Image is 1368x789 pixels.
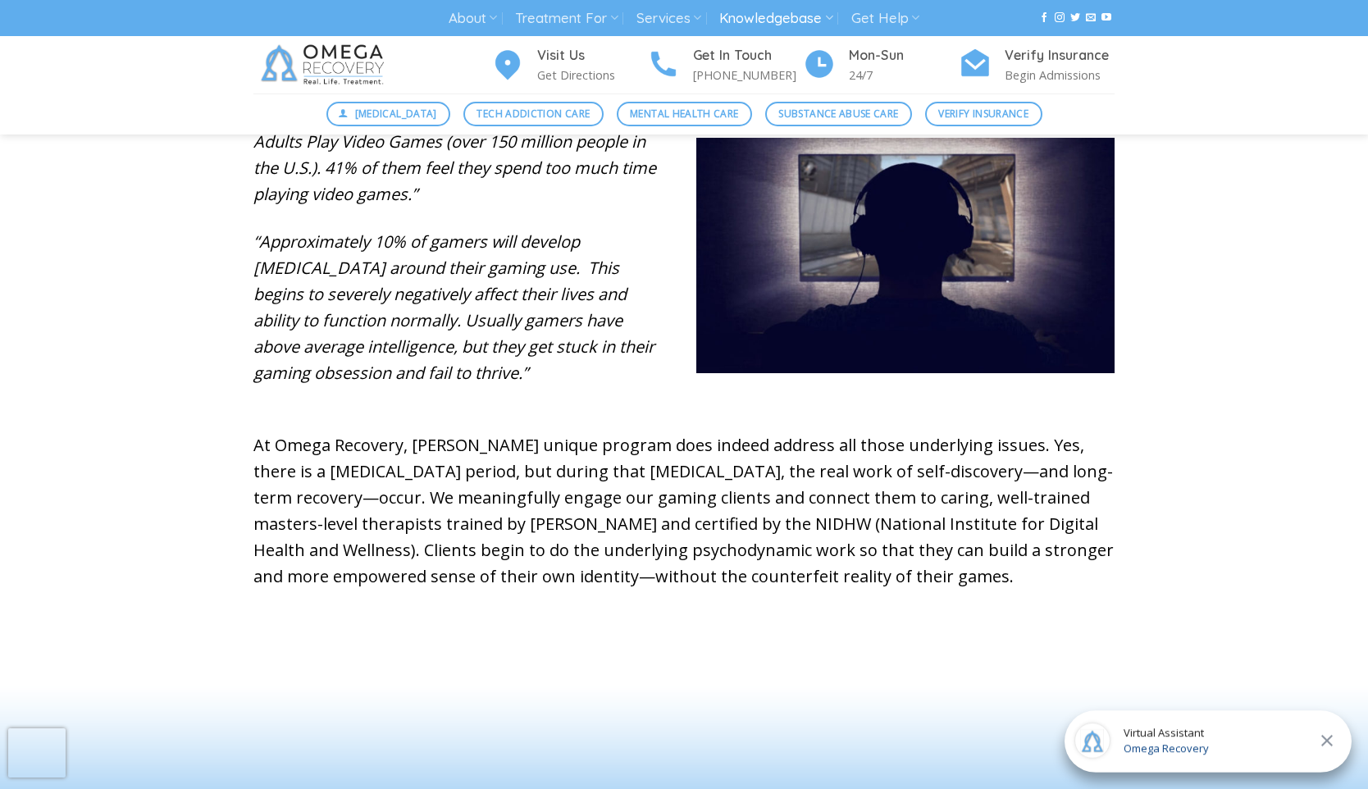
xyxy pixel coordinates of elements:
[693,45,803,66] h4: Get In Touch
[1070,12,1080,24] a: Follow on Twitter
[849,66,959,84] p: 24/7
[463,102,604,126] a: Tech Addiction Care
[849,45,959,66] h4: Mon-Sun
[1101,12,1111,24] a: Follow on YouTube
[355,106,437,121] span: [MEDICAL_DATA]
[253,36,397,93] img: Omega Recovery
[647,45,803,85] a: Get In Touch [PHONE_NUMBER]
[1086,12,1096,24] a: Send us an email
[1055,12,1065,24] a: Follow on Instagram
[515,3,618,34] a: Treatment For
[765,102,912,126] a: Substance Abuse Care
[537,45,647,66] h4: Visit Us
[959,45,1115,85] a: Verify Insurance Begin Admissions
[693,66,803,84] p: [PHONE_NUMBER]
[851,3,919,34] a: Get Help
[778,106,898,121] span: Substance Abuse Care
[938,106,1028,121] span: Verify Insurance
[1005,66,1115,84] p: Begin Admissions
[253,432,1115,590] p: At Omega Recovery, [PERSON_NAME] unique program does indeed address all those underlying issues. ...
[477,106,590,121] span: Tech Addiction Care
[1039,12,1049,24] a: Follow on Facebook
[617,102,752,126] a: Mental Health Care
[449,3,497,34] a: About
[925,102,1042,126] a: Verify Insurance
[326,102,451,126] a: [MEDICAL_DATA]
[491,45,647,85] a: Visit Us Get Directions
[1005,45,1115,66] h4: Verify Insurance
[253,230,654,384] em: “Approximately 10% of gamers will develop [MEDICAL_DATA] around their gaming use. This begins to ...
[636,3,701,34] a: Services
[630,106,738,121] span: Mental Health Care
[537,66,647,84] p: Get Directions
[719,3,832,34] a: Knowledgebase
